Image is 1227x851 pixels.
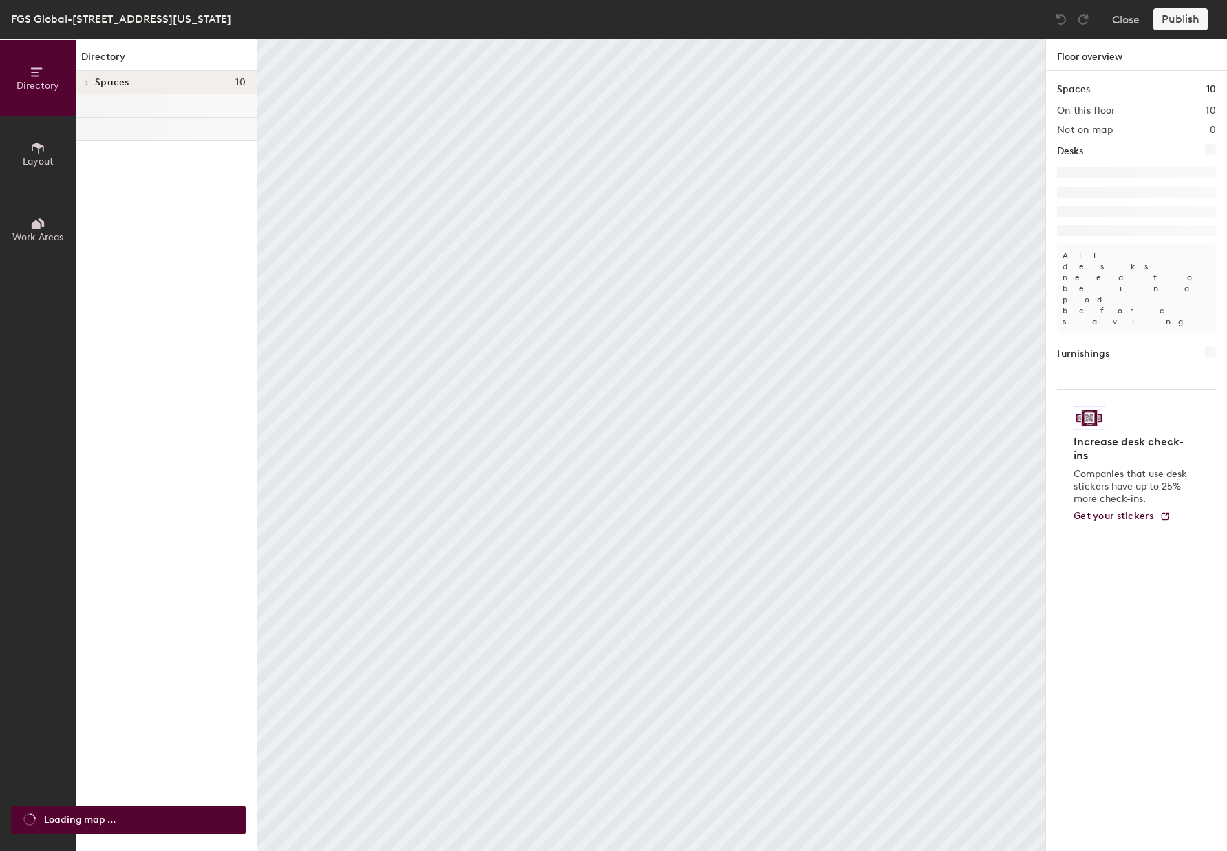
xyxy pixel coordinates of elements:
[1112,8,1140,30] button: Close
[1046,39,1227,71] h1: Floor overview
[1057,125,1113,136] h2: Not on map
[1057,244,1216,333] p: All desks need to be in a pod before saving
[12,231,63,243] span: Work Areas
[1210,125,1216,136] h2: 0
[1057,144,1083,159] h1: Desks
[1074,510,1154,522] span: Get your stickers
[1076,12,1090,26] img: Redo
[23,156,54,167] span: Layout
[235,77,246,88] span: 10
[11,10,231,28] div: FGS Global-[STREET_ADDRESS][US_STATE]
[1057,346,1109,361] h1: Furnishings
[1054,12,1068,26] img: Undo
[1074,406,1105,430] img: Sticker logo
[95,77,129,88] span: Spaces
[1057,105,1116,116] h2: On this floor
[44,812,116,828] span: Loading map ...
[1057,82,1090,97] h1: Spaces
[1206,105,1216,116] h2: 10
[1206,82,1216,97] h1: 10
[76,50,257,71] h1: Directory
[1074,511,1171,523] a: Get your stickers
[17,80,59,92] span: Directory
[1074,468,1191,505] p: Companies that use desk stickers have up to 25% more check-ins.
[1074,435,1191,463] h4: Increase desk check-ins
[257,39,1045,851] canvas: Map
